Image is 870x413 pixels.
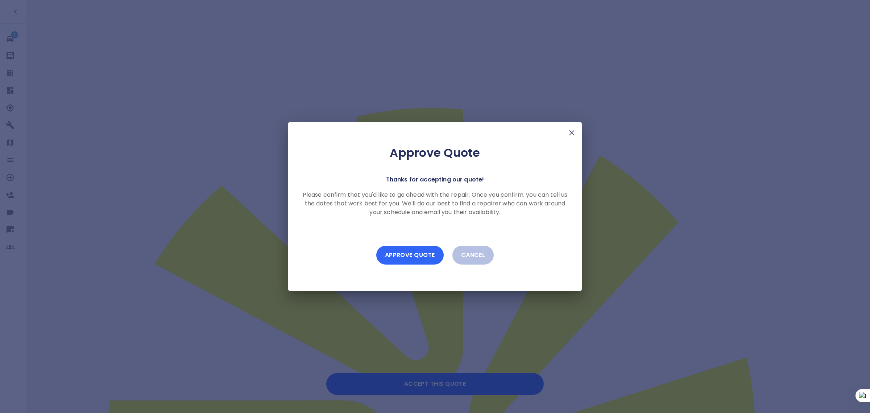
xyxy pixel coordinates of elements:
button: Cancel [452,246,494,265]
h2: Approve Quote [300,146,570,160]
p: Thanks for accepting our quote! [386,175,484,185]
button: Approve Quote [376,246,444,265]
img: X Mark [567,128,576,137]
p: Please confirm that you'd like to go ahead with the repair. Once you confirm, you can tell us the... [300,191,570,217]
